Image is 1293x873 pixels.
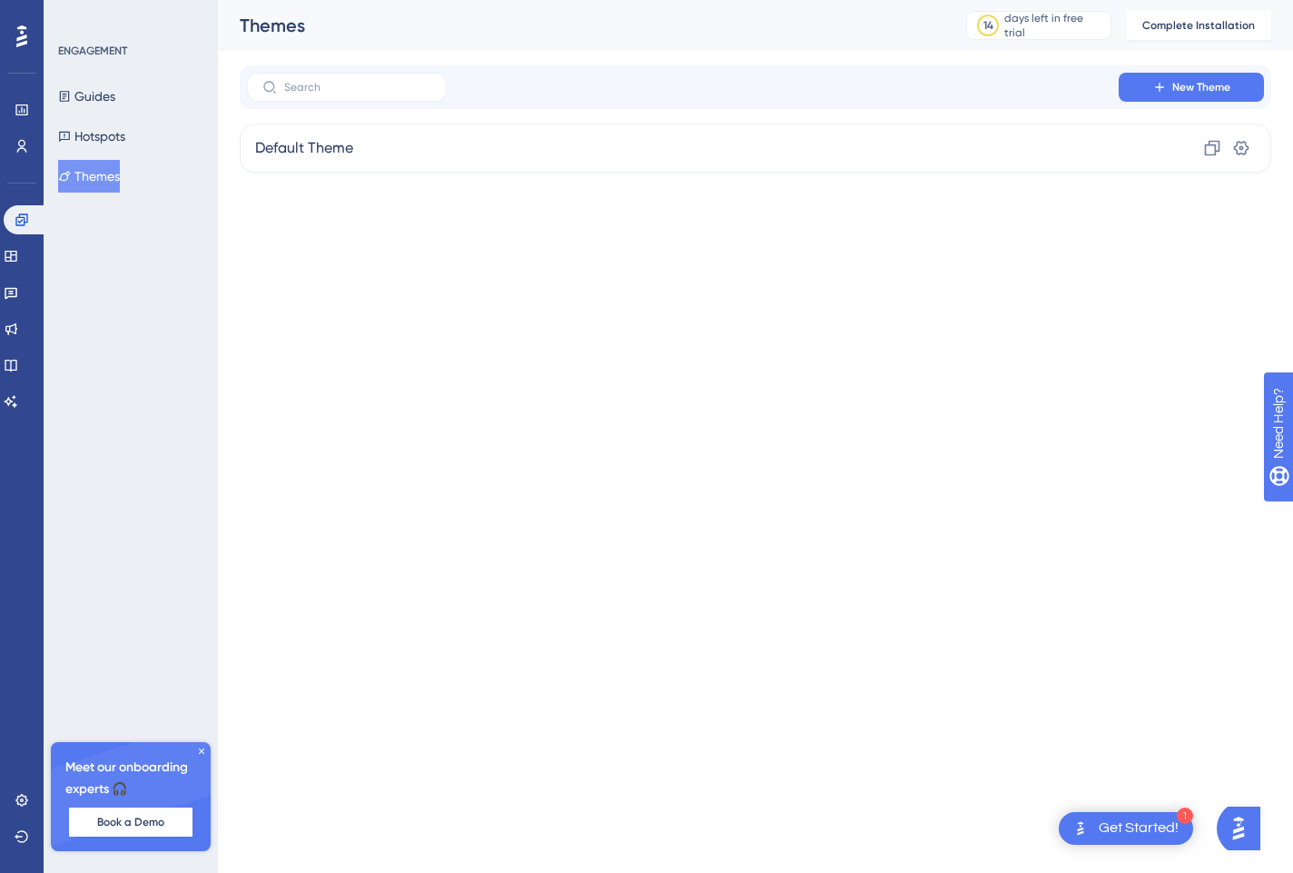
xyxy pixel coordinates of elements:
button: Themes [58,160,120,193]
span: Complete Installation [1142,18,1255,33]
button: Hotspots [58,120,125,153]
img: launcher-image-alternative-text [1070,818,1091,839]
span: Need Help? [43,5,114,26]
input: Search [284,81,431,94]
iframe: UserGuiding AI Assistant Launcher [1217,801,1271,856]
div: Get Started! [1099,818,1179,838]
button: Guides [58,80,115,113]
button: Complete Installation [1126,11,1271,40]
div: days left in free trial [1004,11,1105,40]
span: Book a Demo [97,815,164,829]
div: Open Get Started! checklist, remaining modules: 1 [1059,812,1193,845]
div: 14 [983,18,993,33]
span: Default Theme [255,137,353,159]
div: ENGAGEMENT [58,44,127,58]
div: Themes [240,13,921,38]
button: New Theme [1119,73,1264,102]
span: Meet our onboarding experts 🎧 [65,757,196,800]
div: 1 [1177,808,1193,824]
button: Book a Demo [69,808,192,837]
span: New Theme [1172,80,1230,94]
